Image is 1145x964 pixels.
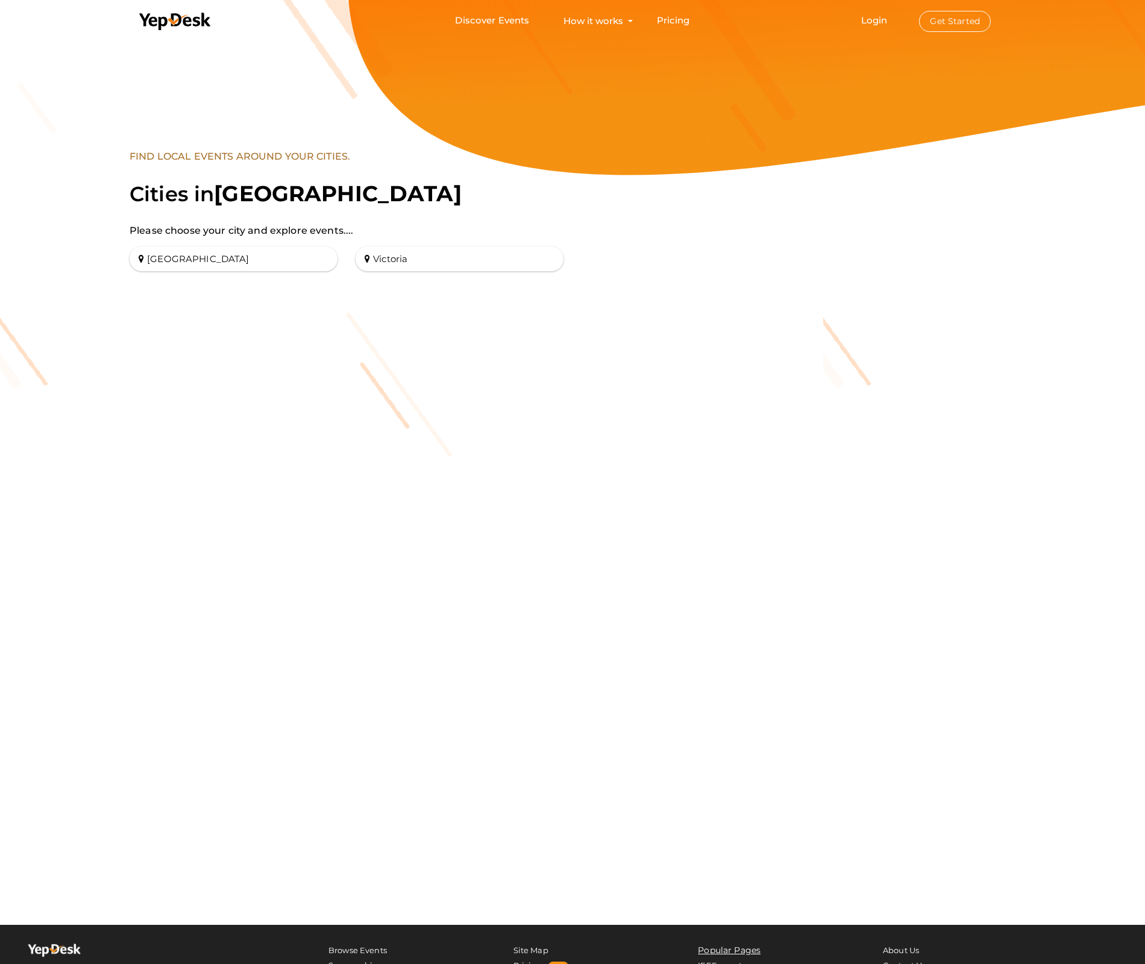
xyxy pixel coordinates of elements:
a: victoria [356,246,563,271]
button: How it works [560,10,627,32]
img: Yepdesk [27,943,81,961]
a: Site Map [513,945,548,955]
button: Get Started [919,11,991,32]
a: About Us [883,945,919,955]
li: Popular Pages [698,943,841,958]
span: [GEOGRAPHIC_DATA] [214,180,461,207]
a: [GEOGRAPHIC_DATA] [130,246,337,271]
a: Login [861,14,888,26]
label: Cities in [130,167,462,221]
a: Browse Events [328,945,387,955]
label: FIND LOCAL EVENTS AROUND YOUR CITIES. [130,149,350,164]
a: Discover Events [455,10,529,32]
a: Pricing [657,10,690,32]
label: Please choose your city and explore events.... [130,223,353,239]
